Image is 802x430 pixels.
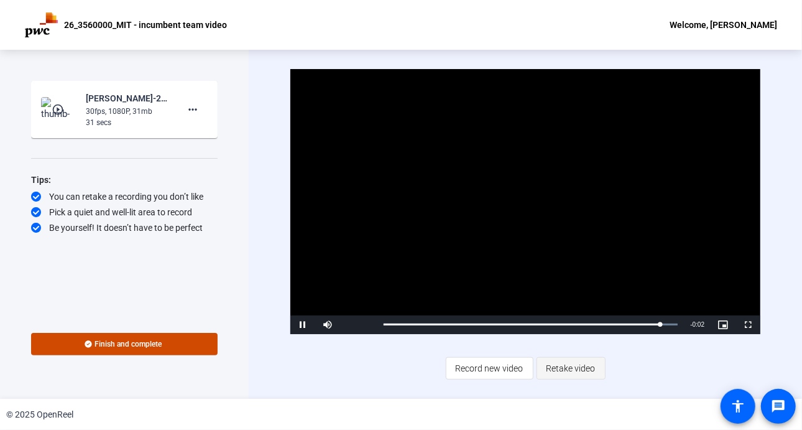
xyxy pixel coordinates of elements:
[41,97,78,122] img: thumb-nail
[6,408,73,421] div: © 2025 OpenReel
[31,222,218,234] div: Be yourself! It doesn’t have to be perfect
[446,357,533,380] button: Record new video
[711,315,735,334] button: Picture-in-Picture
[693,321,704,328] span: 0:02
[31,190,218,203] div: You can retake a recording you don’t like
[670,17,777,32] div: Welcome, [PERSON_NAME]
[185,102,200,117] mat-icon: more_horiz
[86,106,169,117] div: 30fps, 1080P, 31mb
[86,117,169,128] div: 31 secs
[771,399,786,414] mat-icon: message
[731,399,745,414] mat-icon: accessibility
[546,357,596,380] span: Retake video
[537,357,606,380] button: Retake video
[86,91,169,106] div: [PERSON_NAME]-26-3560000-MIT - incumbent team video-26-3560000-MIT - incumbent team video-1759765...
[735,315,760,334] button: Fullscreen
[31,333,218,355] button: Finish and complete
[290,69,761,334] div: Video Player
[31,172,218,187] div: Tips:
[31,206,218,218] div: Pick a quiet and well-lit area to record
[52,103,67,116] mat-icon: play_circle_outline
[690,321,692,328] span: -
[64,17,227,32] p: 26_3560000_MIT - incumbent team video
[456,357,523,380] span: Record new video
[95,339,162,349] span: Finish and complete
[315,315,340,334] button: Mute
[25,12,58,37] img: OpenReel logo
[384,324,678,325] div: Progress Bar
[290,315,315,334] button: Pause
